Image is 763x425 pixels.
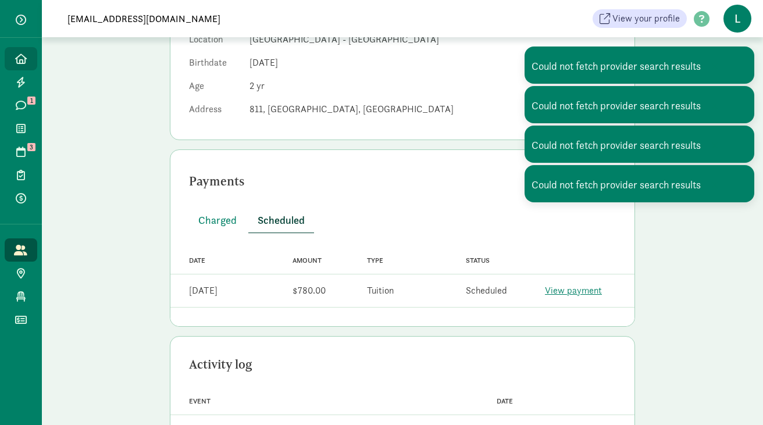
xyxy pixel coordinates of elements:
div: Payments [189,172,540,191]
div: Could not fetch provider search results [525,86,754,123]
a: View payment [545,284,602,297]
div: Could not fetch provider search results [525,47,754,84]
span: Status [466,256,490,265]
span: Charged [198,212,237,228]
div: Activity log [189,355,616,374]
button: Charged [189,208,246,233]
div: Scheduled [466,284,507,298]
span: 3 [27,143,35,151]
a: View your profile [593,9,687,28]
div: [DATE] [189,284,218,298]
span: L [723,5,751,33]
dt: Location [189,33,240,51]
span: 1 [27,97,35,105]
a: 1 [5,94,37,117]
dt: Address [189,102,240,121]
dt: Birthdate [189,56,240,74]
span: Event [189,397,211,405]
span: Date [497,397,513,405]
span: View your profile [612,12,680,26]
dd: 811, [GEOGRAPHIC_DATA], [GEOGRAPHIC_DATA] [249,102,616,116]
div: Could not fetch provider search results [525,126,754,163]
span: Type [367,256,383,265]
div: Could not fetch provider search results [525,165,754,202]
span: [DATE] [249,56,278,69]
div: $780.00 [293,284,326,298]
dd: [GEOGRAPHIC_DATA] - [GEOGRAPHIC_DATA] [249,33,616,47]
span: Date [189,256,205,265]
input: Search for a family, child or location [60,7,387,30]
span: Amount [293,256,322,265]
span: 2 [249,80,265,92]
iframe: Chat Widget [705,369,763,425]
div: Tuition [367,284,394,298]
dt: Age [189,79,240,98]
span: Scheduled [258,212,305,228]
button: Scheduled [248,208,314,233]
a: 3 [5,140,37,163]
